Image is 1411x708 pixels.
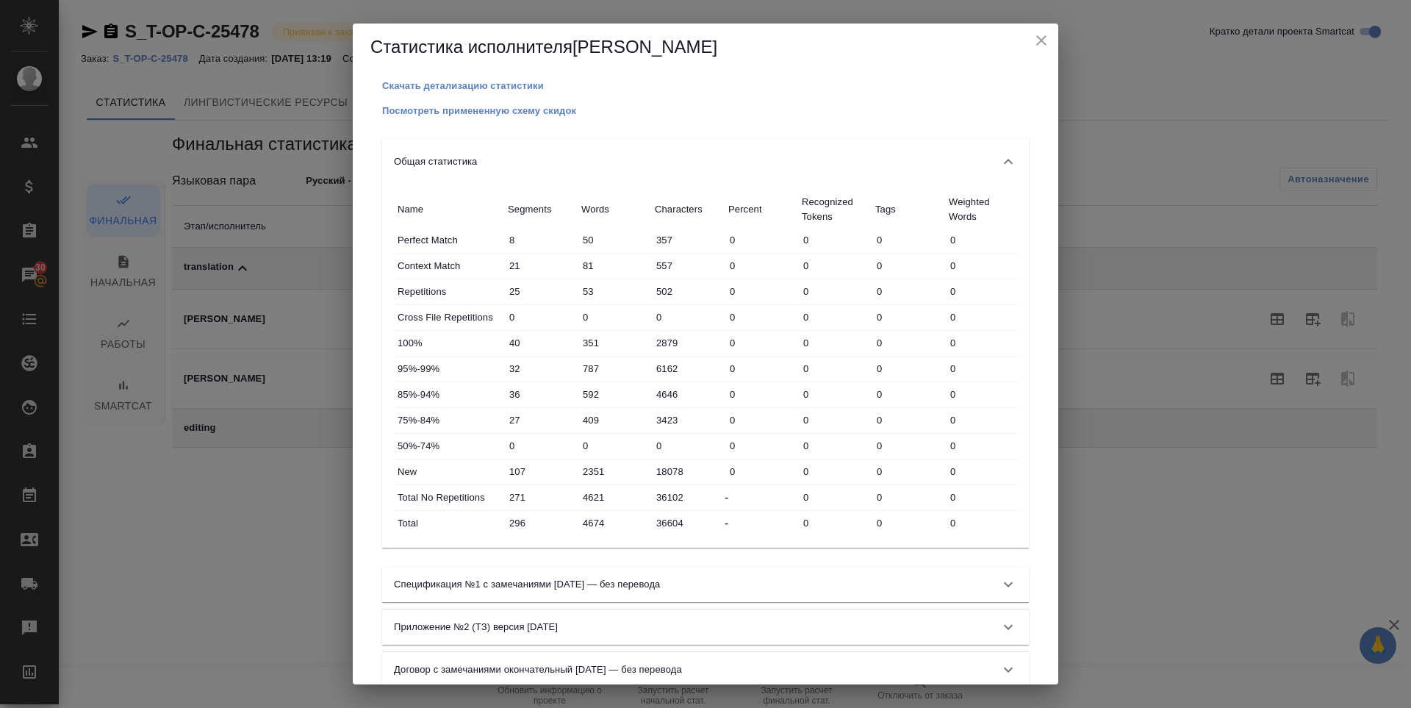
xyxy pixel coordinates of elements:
div: Приложение №2 (ТЗ) версия [DATE] [382,609,1029,645]
input: ✎ Введи что-нибудь [798,461,872,482]
input: ✎ Введи что-нибудь [651,307,725,328]
p: 75%-84% [398,413,500,428]
input: ✎ Введи что-нибудь [798,384,872,405]
p: Words [581,202,647,217]
input: ✎ Введи что-нибудь [504,461,578,482]
p: Tags [875,202,941,217]
input: ✎ Введи что-нибудь [504,281,578,302]
p: 85%-94% [398,387,500,402]
input: ✎ Введи что-нибудь [504,307,578,328]
input: ✎ Введи что-нибудь [725,435,798,457]
input: ✎ Введи что-нибудь [945,332,1019,354]
input: ✎ Введи что-нибудь [578,410,651,431]
input: ✎ Введи что-нибудь [504,410,578,431]
input: ✎ Введи что-нибудь [798,512,872,534]
input: ✎ Введи что-нибудь [798,435,872,457]
input: ✎ Введи что-нибудь [651,410,725,431]
input: ✎ Введи что-нибудь [504,435,578,457]
a: Посмотреть примененную схему скидок [382,104,576,116]
input: ✎ Введи что-нибудь [578,435,651,457]
input: ✎ Введи что-нибудь [872,461,945,482]
p: Recognized Tokens [802,195,868,224]
input: ✎ Введи что-нибудь [651,512,725,534]
input: ✎ Введи что-нибудь [798,281,872,302]
input: ✎ Введи что-нибудь [504,487,578,508]
div: Общая статистика [382,138,1029,185]
input: ✎ Введи что-нибудь [945,358,1019,379]
input: ✎ Введи что-нибудь [872,435,945,457]
input: ✎ Введи что-нибудь [872,384,945,405]
input: ✎ Введи что-нибудь [651,435,725,457]
h5: Статистика исполнителя [PERSON_NAME] [370,35,1041,59]
p: Посмотреть примененную схему скидок [382,105,576,116]
input: ✎ Введи что-нибудь [578,332,651,354]
input: ✎ Введи что-нибудь [578,307,651,328]
p: 95%-99% [398,362,500,376]
input: ✎ Введи что-нибудь [725,332,798,354]
p: Total [398,516,500,531]
p: Percent [728,202,794,217]
div: - [725,489,798,507]
div: Общая статистика [382,185,1029,548]
input: ✎ Введи что-нибудь [504,384,578,405]
button: Скачать детализацию статистики [382,79,544,93]
p: Cross File Repetitions [398,310,500,325]
div: Договор с замечаниями окончательный [DATE] — без перевода [382,652,1029,687]
input: ✎ Введи что-нибудь [872,487,945,508]
input: ✎ Введи что-нибудь [578,487,651,508]
input: ✎ Введи что-нибудь [945,512,1019,534]
input: ✎ Введи что-нибудь [651,281,725,302]
input: ✎ Введи что-нибудь [725,461,798,482]
p: Characters [655,202,721,217]
input: ✎ Введи что-нибудь [578,512,651,534]
div: Спецификация №1 с замечаниями [DATE] — без перевода [382,567,1029,602]
p: New [398,465,500,479]
input: ✎ Введи что-нибудь [945,307,1019,328]
p: 50%-74% [398,439,500,454]
input: ✎ Введи что-нибудь [945,435,1019,457]
input: ✎ Введи что-нибудь [725,281,798,302]
input: ✎ Введи что-нибудь [798,307,872,328]
input: ✎ Введи что-нибудь [504,229,578,251]
div: - [725,515,798,532]
input: ✎ Введи что-нибудь [872,307,945,328]
input: ✎ Введи что-нибудь [578,229,651,251]
button: close [1030,29,1052,51]
p: Скачать детализацию статистики [382,80,544,91]
input: ✎ Введи что-нибудь [725,384,798,405]
input: ✎ Введи что-нибудь [504,358,578,379]
input: ✎ Введи что-нибудь [945,255,1019,276]
input: ✎ Введи что-нибудь [504,512,578,534]
p: Name [398,202,500,217]
input: ✎ Введи что-нибудь [798,358,872,379]
p: Общая статистика [394,154,477,169]
p: Weighted Words [949,195,1015,224]
p: Perfect Match [398,233,500,248]
input: ✎ Введи что-нибудь [578,384,651,405]
p: Context Match [398,259,500,273]
input: ✎ Введи что-нибудь [725,307,798,328]
input: ✎ Введи что-нибудь [945,487,1019,508]
input: ✎ Введи что-нибудь [651,461,725,482]
input: ✎ Введи что-нибудь [798,487,872,508]
input: ✎ Введи что-нибудь [945,229,1019,251]
input: ✎ Введи что-нибудь [651,255,725,276]
input: ✎ Введи что-нибудь [872,332,945,354]
p: 100% [398,336,500,351]
input: ✎ Введи что-нибудь [798,332,872,354]
input: ✎ Введи что-нибудь [651,487,725,508]
p: Спецификация №1 с замечаниями [DATE] — без перевода [394,577,660,592]
input: ✎ Введи что-нибудь [945,384,1019,405]
input: ✎ Введи что-нибудь [798,410,872,431]
input: ✎ Введи что-нибудь [945,410,1019,431]
input: ✎ Введи что-нибудь [578,255,651,276]
p: Repetitions [398,285,500,299]
input: ✎ Введи что-нибудь [872,229,945,251]
input: ✎ Введи что-нибудь [725,410,798,431]
input: ✎ Введи что-нибудь [872,255,945,276]
input: ✎ Введи что-нибудь [578,461,651,482]
input: ✎ Введи что-нибудь [578,281,651,302]
input: ✎ Введи что-нибудь [798,229,872,251]
input: ✎ Введи что-нибудь [725,255,798,276]
input: ✎ Введи что-нибудь [651,332,725,354]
